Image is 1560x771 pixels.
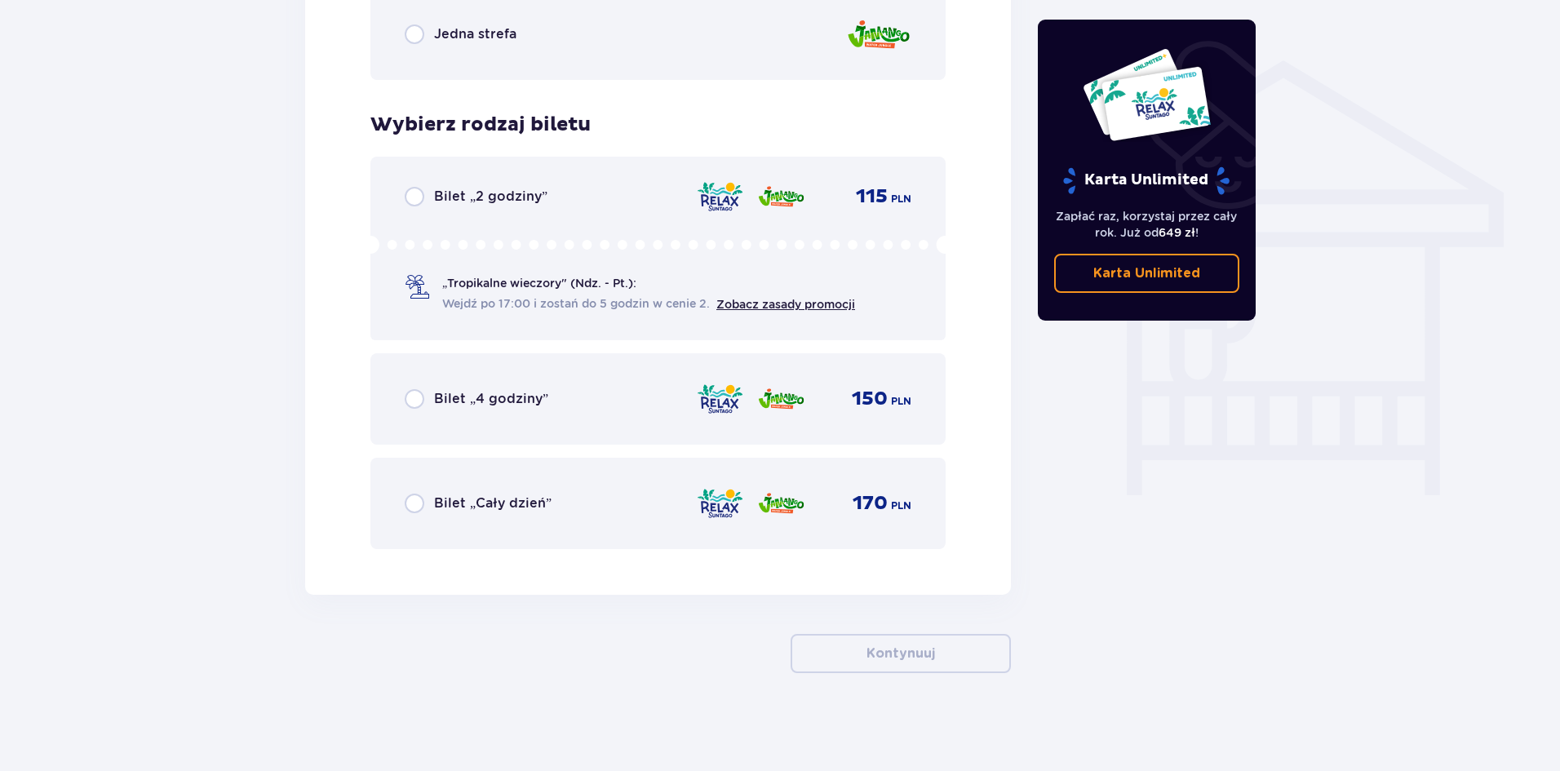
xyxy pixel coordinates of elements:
[442,275,636,291] span: „Tropikalne wieczory" (Ndz. - Pt.):
[757,179,805,214] img: Jamango
[696,179,744,214] img: Relax
[442,295,710,312] span: Wejdź po 17:00 i zostań do 5 godzin w cenie 2.
[1082,47,1212,142] img: Dwie karty całoroczne do Suntago z napisem 'UNLIMITED RELAX', na białym tle z tropikalnymi liśćmi...
[846,11,911,58] img: Jamango
[716,298,855,311] a: Zobacz zasady promocji
[853,491,888,516] span: 170
[891,394,911,409] span: PLN
[1054,208,1240,241] p: Zapłać raz, korzystaj przez cały rok. Już od !
[696,382,744,416] img: Relax
[856,184,888,209] span: 115
[866,645,935,662] p: Kontynuuj
[434,188,547,206] span: Bilet „2 godziny”
[434,25,516,43] span: Jedna strefa
[1054,254,1240,293] a: Karta Unlimited
[757,382,805,416] img: Jamango
[1061,166,1231,195] p: Karta Unlimited
[1093,264,1200,282] p: Karta Unlimited
[852,387,888,411] span: 150
[696,486,744,521] img: Relax
[434,494,552,512] span: Bilet „Cały dzień”
[791,634,1011,673] button: Kontynuuj
[891,192,911,206] span: PLN
[434,390,548,408] span: Bilet „4 godziny”
[1159,226,1195,239] span: 649 zł
[370,113,591,137] h3: Wybierz rodzaj biletu
[891,498,911,513] span: PLN
[757,486,805,521] img: Jamango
